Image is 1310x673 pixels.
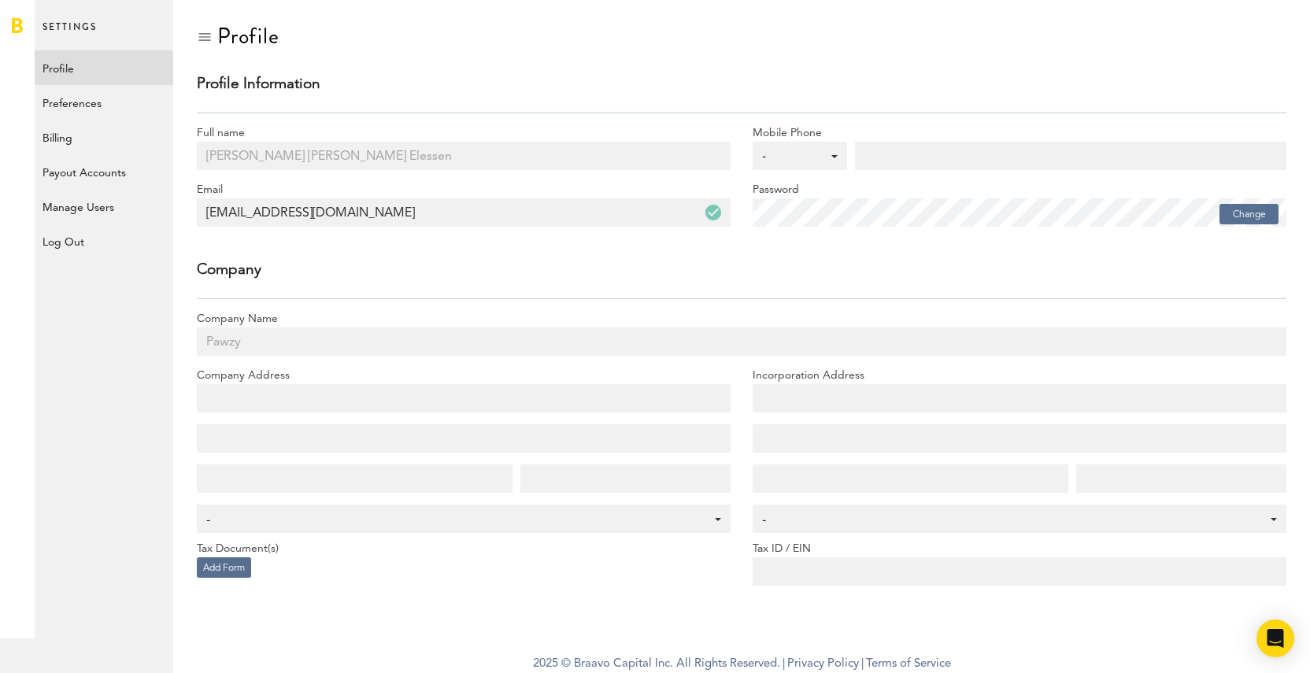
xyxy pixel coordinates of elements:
[43,17,97,50] span: Settings
[197,311,1286,327] label: Company Name
[35,224,173,252] div: Log Out
[197,557,251,578] button: Add Form
[217,24,279,49] div: Profile
[35,189,173,217] div: Available only for Executive Analytics subscribers and funding clients
[753,182,1286,198] label: Password
[762,507,1261,534] div: -
[753,541,1286,557] label: Tax ID / EIN
[753,125,1286,142] label: Mobile Phone
[866,658,951,670] a: Terms of Service
[753,368,1286,384] label: Incorporation Address
[1256,619,1294,657] div: Open Intercom Messenger
[35,154,173,189] a: Payout Accounts
[35,50,173,85] a: Profile
[197,76,1286,100] div: Profile Information
[762,150,822,165] div: -
[197,262,1286,286] div: Company
[197,541,731,557] label: Tax Document(s)
[197,125,731,142] label: Full name
[1219,204,1279,224] button: Change
[206,507,705,534] div: -
[197,182,731,198] label: Email
[35,85,173,120] a: Preferences
[197,368,731,384] label: Company Address
[787,658,859,670] a: Privacy Policy
[35,120,173,154] a: Billing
